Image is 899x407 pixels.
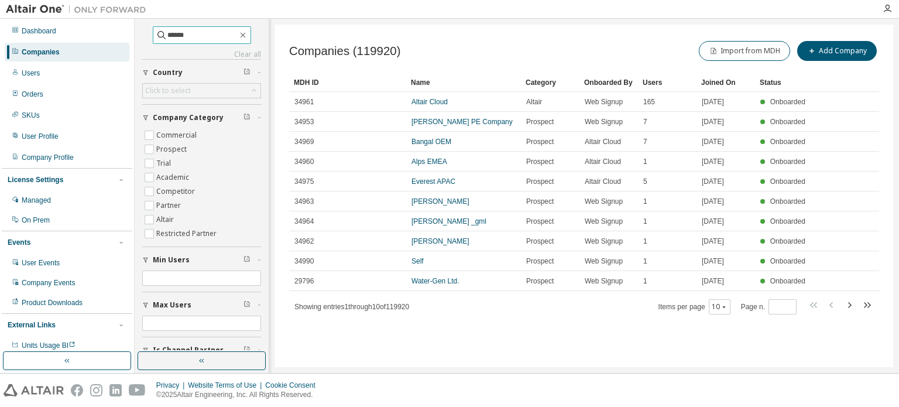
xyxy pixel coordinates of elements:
[153,346,224,355] span: Is Channel Partner
[411,118,513,126] a: [PERSON_NAME] PE Company
[294,73,402,92] div: MDH ID
[90,384,102,396] img: instagram.svg
[143,84,260,98] div: Click to select
[770,177,805,186] span: Onboarded
[156,184,197,199] label: Competitor
[702,237,724,246] span: [DATE]
[770,277,805,285] span: Onboarded
[643,197,647,206] span: 1
[4,384,64,396] img: altair_logo.svg
[156,381,188,390] div: Privacy
[585,137,621,146] span: Altair Cloud
[243,300,251,310] span: Clear filter
[156,128,199,142] label: Commercial
[643,137,647,146] span: 7
[526,256,554,266] span: Prospect
[585,97,623,107] span: Web Signup
[702,137,724,146] span: [DATE]
[584,73,633,92] div: Onboarded By
[526,137,554,146] span: Prospect
[142,247,261,273] button: Min Users
[411,277,459,285] a: Water-Gen Ltd.
[129,384,146,396] img: youtube.svg
[585,197,623,206] span: Web Signup
[243,68,251,77] span: Clear filter
[643,217,647,226] span: 1
[22,132,59,141] div: User Profile
[294,137,314,146] span: 34969
[702,157,724,166] span: [DATE]
[712,302,728,312] button: 10
[643,177,647,186] span: 5
[22,258,60,268] div: User Events
[770,257,805,265] span: Onboarded
[243,113,251,122] span: Clear filter
[643,97,655,107] span: 165
[702,177,724,186] span: [DATE]
[265,381,322,390] div: Cookie Consent
[156,170,191,184] label: Academic
[142,60,261,85] button: Country
[294,177,314,186] span: 34975
[22,111,40,120] div: SKUs
[156,199,183,213] label: Partner
[741,299,797,314] span: Page n.
[411,158,447,166] a: Alps EMEA
[294,197,314,206] span: 34963
[294,217,314,226] span: 34964
[294,303,409,311] span: Showing entries 1 through 10 of 119920
[770,237,805,245] span: Onboarded
[585,177,621,186] span: Altair Cloud
[526,276,554,286] span: Prospect
[701,73,750,92] div: Joined On
[643,276,647,286] span: 1
[411,217,486,225] a: [PERSON_NAME] _gml
[770,217,805,225] span: Onboarded
[156,227,219,241] label: Restricted Partner
[585,117,623,126] span: Web Signup
[109,384,122,396] img: linkedin.svg
[8,175,63,184] div: License Settings
[770,158,805,166] span: Onboarded
[702,276,724,286] span: [DATE]
[22,26,56,36] div: Dashboard
[243,346,251,355] span: Clear filter
[770,138,805,146] span: Onboarded
[153,300,191,310] span: Max Users
[243,255,251,265] span: Clear filter
[770,197,805,206] span: Onboarded
[22,298,83,307] div: Product Downloads
[411,177,455,186] a: Everest APAC
[526,217,554,226] span: Prospect
[22,90,43,99] div: Orders
[702,117,724,126] span: [DATE]
[411,237,469,245] a: [PERSON_NAME]
[294,97,314,107] span: 34961
[643,237,647,246] span: 1
[526,117,554,126] span: Prospect
[153,255,190,265] span: Min Users
[526,97,542,107] span: Altair
[411,138,451,146] a: Bangal OEM
[411,73,516,92] div: Name
[294,276,314,286] span: 29796
[526,197,554,206] span: Prospect
[8,238,30,247] div: Events
[71,384,83,396] img: facebook.svg
[643,256,647,266] span: 1
[289,45,400,58] span: Companies (119920)
[770,98,805,106] span: Onboarded
[142,292,261,318] button: Max Users
[585,237,623,246] span: Web Signup
[294,157,314,166] span: 34960
[760,73,809,92] div: Status
[702,97,724,107] span: [DATE]
[585,276,623,286] span: Web Signup
[797,41,877,61] button: Add Company
[8,320,56,330] div: External Links
[156,156,173,170] label: Trial
[22,341,76,350] span: Units Usage BI
[156,390,322,400] p: © 2025 Altair Engineering, Inc. All Rights Reserved.
[22,69,40,78] div: Users
[702,256,724,266] span: [DATE]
